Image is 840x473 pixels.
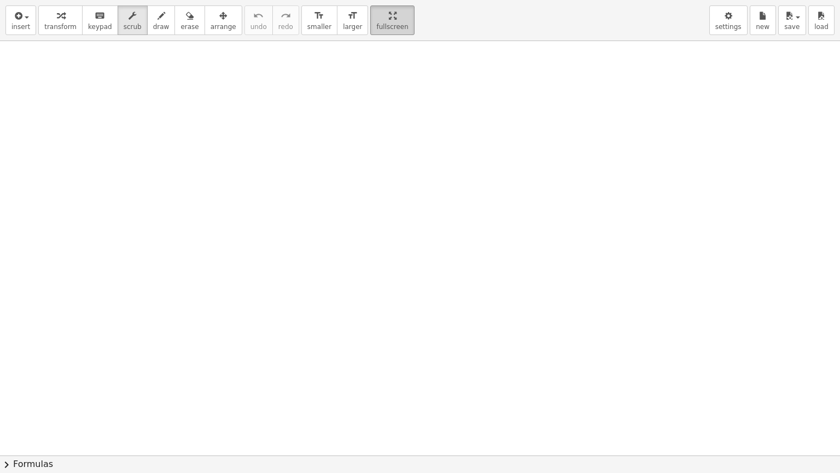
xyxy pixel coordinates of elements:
span: save [784,23,800,31]
button: undoundo [244,5,273,35]
button: fullscreen [370,5,414,35]
span: larger [343,23,362,31]
span: fullscreen [376,23,408,31]
button: settings [709,5,748,35]
button: load [808,5,835,35]
button: transform [38,5,83,35]
button: new [750,5,776,35]
span: settings [715,23,742,31]
i: format_size [314,9,324,22]
button: erase [174,5,205,35]
button: draw [147,5,176,35]
span: keypad [88,23,112,31]
button: arrange [205,5,242,35]
i: format_size [347,9,358,22]
span: insert [11,23,30,31]
button: save [778,5,806,35]
span: smaller [307,23,331,31]
span: undo [250,23,267,31]
span: new [756,23,769,31]
button: format_sizesmaller [301,5,337,35]
button: format_sizelarger [337,5,368,35]
i: redo [281,9,291,22]
span: load [814,23,829,31]
i: keyboard [95,9,105,22]
i: undo [253,9,264,22]
button: keyboardkeypad [82,5,118,35]
button: insert [5,5,36,35]
span: redo [278,23,293,31]
span: arrange [211,23,236,31]
button: scrub [118,5,148,35]
span: scrub [124,23,142,31]
span: erase [180,23,199,31]
span: transform [44,23,77,31]
button: redoredo [272,5,299,35]
span: draw [153,23,170,31]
